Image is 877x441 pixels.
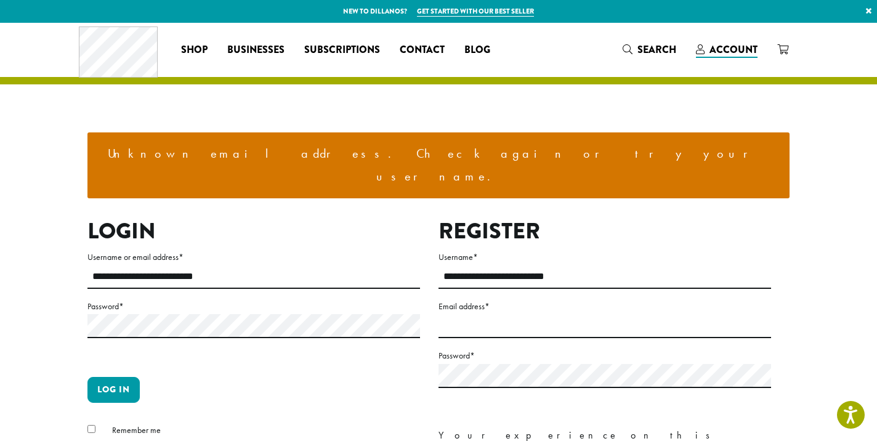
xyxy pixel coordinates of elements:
a: Search [613,39,686,60]
button: Log in [87,377,140,403]
li: Unknown email address. Check again or try your username. [97,142,780,188]
span: Contact [400,42,445,58]
label: Username [438,249,771,265]
a: Get started with our best seller [417,6,534,17]
h2: Login [87,218,420,245]
label: Password [87,299,420,314]
span: Shop [181,42,208,58]
span: Search [637,42,676,57]
a: Shop [171,40,217,60]
label: Password [438,348,771,363]
span: Subscriptions [304,42,380,58]
h2: Register [438,218,771,245]
label: Username or email address [87,249,420,265]
span: Account [709,42,758,57]
span: Businesses [227,42,285,58]
span: Blog [464,42,490,58]
label: Email address [438,299,771,314]
span: Remember me [112,424,161,435]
